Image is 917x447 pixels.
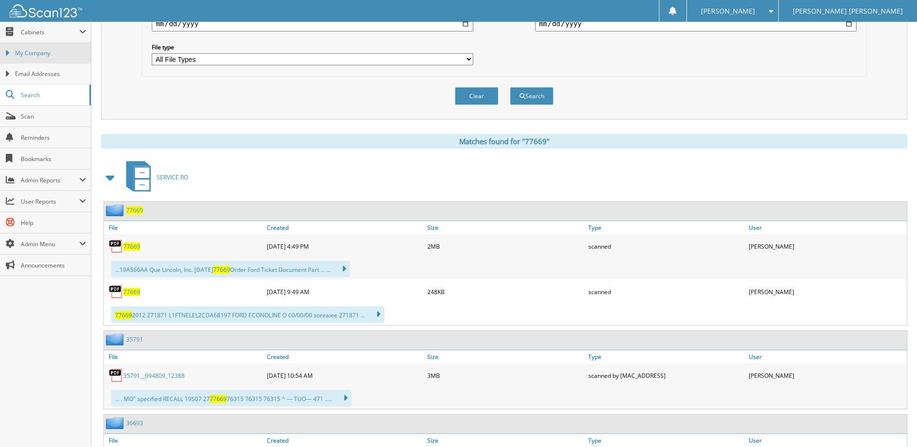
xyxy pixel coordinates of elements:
[104,434,264,447] a: File
[746,221,907,234] a: User
[586,350,746,363] a: Type
[21,112,86,120] span: Scan
[111,390,351,406] div: ... . MO" specified RECALL 19S07 27 76315 76315 76315 ^ — TUO— 471 .....
[123,288,140,296] a: 77669
[104,221,264,234] a: File
[586,366,746,385] div: scanned by [MAC_ADDRESS]
[210,395,227,403] span: 77669
[21,176,79,184] span: Admin Reports
[455,87,498,105] button: Clear
[264,221,425,234] a: Created
[425,350,585,363] a: Size
[425,237,585,256] div: 2MB
[746,282,907,301] div: [PERSON_NAME]
[111,306,384,323] div: 2012 271871 L1FTNELEL2CDA68197 FORD ECONOLINE O ¢0/00/00 soreaiee 271871 ...
[21,134,86,142] span: Reminders
[264,282,425,301] div: [DATE] 9:49 AM
[264,434,425,447] a: Created
[115,311,132,319] span: 77669
[586,282,746,301] div: scanned
[21,240,79,248] span: Admin Menu
[21,197,79,206] span: User Reports
[123,372,185,380] a: 35791__094809_12388
[111,261,350,277] div: ...19A566AA Que Lincoln, Inc. [DATE] Order Ford Ticket Document Part ... ...
[425,282,585,301] div: 248KB
[586,221,746,234] a: Type
[746,366,907,385] div: [PERSON_NAME]
[106,333,126,345] img: folder2.png
[21,91,85,99] span: Search
[106,204,126,216] img: folder2.png
[109,368,123,383] img: PDF.png
[746,350,907,363] a: User
[535,16,857,31] input: end
[126,419,143,427] a: 36693
[126,206,143,214] a: 77669
[10,4,82,17] img: scan123-logo-white.svg
[21,261,86,269] span: Announcements
[152,43,473,51] label: File type
[152,16,473,31] input: start
[21,219,86,227] span: Help
[123,242,140,251] a: 77669
[109,284,123,299] img: PDF.png
[109,239,123,253] img: PDF.png
[157,173,188,181] span: SERVICE RO
[15,70,86,78] span: Email Addresses
[869,401,917,447] iframe: Chat Widget
[21,155,86,163] span: Bookmarks
[510,87,553,105] button: Search
[264,366,425,385] div: [DATE] 10:54 AM
[425,221,585,234] a: Size
[106,417,126,429] img: folder2.png
[264,237,425,256] div: [DATE] 4:49 PM
[126,335,143,343] a: 35791
[586,237,746,256] div: scanned
[425,434,585,447] a: Size
[701,8,755,14] span: [PERSON_NAME]
[746,237,907,256] div: [PERSON_NAME]
[586,434,746,447] a: Type
[21,28,79,36] span: Cabinets
[213,266,230,274] span: 77669
[104,350,264,363] a: File
[793,8,903,14] span: [PERSON_NAME] [PERSON_NAME]
[746,434,907,447] a: User
[264,350,425,363] a: Created
[120,158,188,196] a: SERVICE RO
[15,49,86,58] span: My Company
[101,134,907,149] div: Matches found for "77669"
[425,366,585,385] div: 3MB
